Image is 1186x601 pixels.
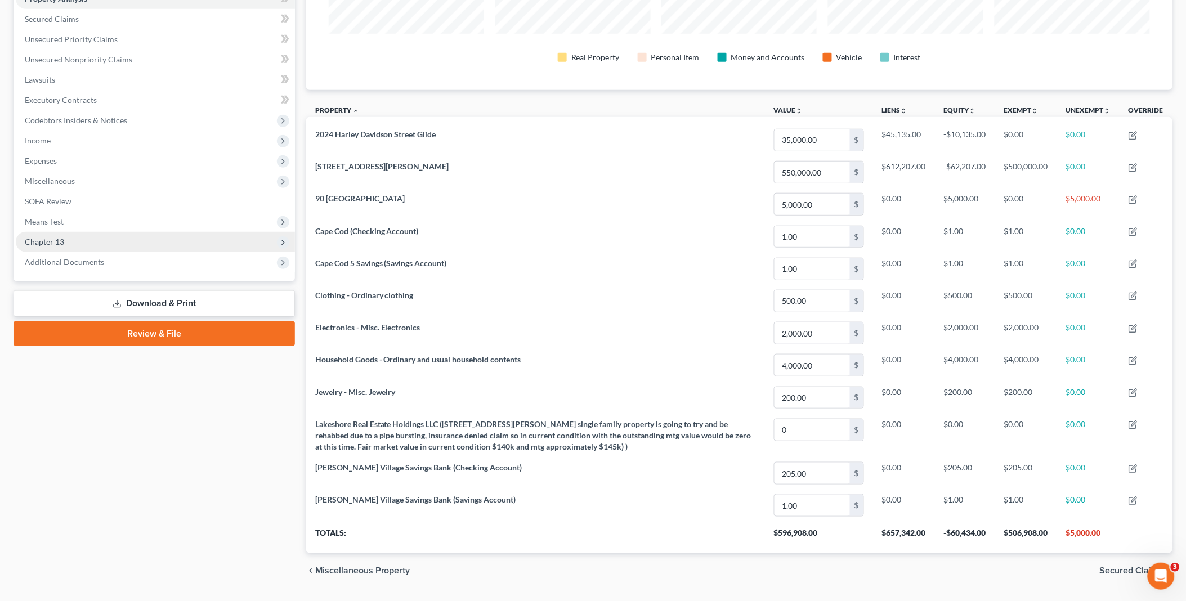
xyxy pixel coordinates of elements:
[1057,253,1120,285] td: $0.00
[995,285,1057,317] td: $500.00
[25,95,97,105] span: Executory Contracts
[901,107,907,114] i: unfold_more
[850,162,863,183] div: $
[1057,349,1120,382] td: $0.00
[775,322,850,344] input: 0.00
[1057,156,1120,189] td: $0.00
[25,55,132,64] span: Unsecured Nonpriority Claims
[25,176,75,186] span: Miscellaneous
[315,463,522,472] span: [PERSON_NAME] Village Savings Bank (Checking Account)
[775,355,850,376] input: 0.00
[935,522,995,553] th: -$60,434.00
[315,194,405,203] span: 90 [GEOGRAPHIC_DATA]
[1100,567,1163,576] span: Secured Claims
[873,285,935,317] td: $0.00
[873,349,935,382] td: $0.00
[315,322,420,332] span: Electronics - Misc. Electronics
[935,253,995,285] td: $1.00
[25,196,71,206] span: SOFA Review
[850,419,863,441] div: $
[1171,563,1180,572] span: 3
[850,463,863,484] div: $
[935,490,995,522] td: $1.00
[775,226,850,248] input: 0.00
[765,522,873,553] th: $596,908.00
[873,414,935,457] td: $0.00
[651,52,700,63] div: Personal Item
[16,9,295,29] a: Secured Claims
[935,221,995,253] td: $1.00
[995,522,1057,553] th: $506,908.00
[873,253,935,285] td: $0.00
[850,387,863,409] div: $
[315,162,449,171] span: [STREET_ADDRESS][PERSON_NAME]
[1057,522,1120,553] th: $5,000.00
[775,129,850,151] input: 0.00
[306,567,315,576] i: chevron_left
[775,162,850,183] input: 0.00
[1004,106,1039,114] a: Exemptunfold_more
[995,221,1057,253] td: $1.00
[775,290,850,312] input: 0.00
[796,107,803,114] i: unfold_more
[25,75,55,84] span: Lawsuits
[315,567,410,576] span: Miscellaneous Property
[775,419,850,441] input: 0.00
[16,70,295,90] a: Lawsuits
[16,90,295,110] a: Executory Contracts
[1057,414,1120,457] td: $0.00
[850,258,863,280] div: $
[894,52,921,63] div: Interest
[775,463,850,484] input: 0.00
[873,156,935,189] td: $612,207.00
[969,107,976,114] i: unfold_more
[16,191,295,212] a: SOFA Review
[836,52,862,63] div: Vehicle
[16,50,295,70] a: Unsecured Nonpriority Claims
[315,387,396,397] span: Jewelry - Misc. Jewelry
[935,382,995,414] td: $200.00
[1100,567,1172,576] button: Secured Claims chevron_right
[995,253,1057,285] td: $1.00
[571,52,620,63] div: Real Property
[25,115,127,125] span: Codebtors Insiders & Notices
[315,290,414,300] span: Clothing - Ordinary clothing
[944,106,976,114] a: Equityunfold_more
[25,136,51,145] span: Income
[315,129,436,139] span: 2024 Harley Davidson Street Glide
[995,457,1057,489] td: $205.00
[774,106,803,114] a: Valueunfold_more
[14,321,295,346] a: Review & File
[882,106,907,114] a: Liensunfold_more
[315,355,521,364] span: Household Goods - Ordinary and usual household contents
[850,226,863,248] div: $
[995,156,1057,189] td: $500,000.00
[873,221,935,253] td: $0.00
[995,124,1057,156] td: $0.00
[306,522,765,553] th: Totals:
[25,257,104,267] span: Additional Documents
[16,29,295,50] a: Unsecured Priority Claims
[1057,457,1120,489] td: $0.00
[935,457,995,489] td: $205.00
[935,317,995,349] td: $2,000.00
[995,317,1057,349] td: $2,000.00
[850,322,863,344] div: $
[935,349,995,382] td: $4,000.00
[315,495,516,504] span: [PERSON_NAME] Village Savings Bank (Savings Account)
[1057,221,1120,253] td: $0.00
[1057,317,1120,349] td: $0.00
[873,317,935,349] td: $0.00
[1057,124,1120,156] td: $0.00
[315,258,447,268] span: Cape Cod 5 Savings (Savings Account)
[25,14,79,24] span: Secured Claims
[1066,106,1111,114] a: Unexemptunfold_more
[25,217,64,226] span: Means Test
[850,355,863,376] div: $
[1057,189,1120,221] td: $5,000.00
[775,194,850,215] input: 0.00
[995,382,1057,414] td: $200.00
[775,258,850,280] input: 0.00
[873,382,935,414] td: $0.00
[25,34,118,44] span: Unsecured Priority Claims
